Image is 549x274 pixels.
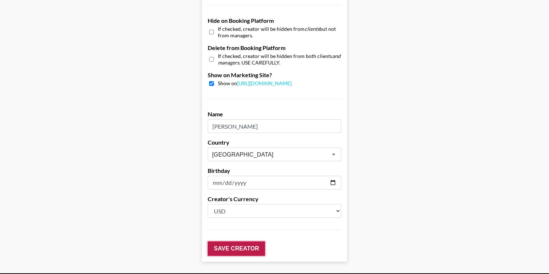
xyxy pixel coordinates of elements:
label: Delete from Booking Platform [208,44,341,51]
input: Save Creator [208,241,265,256]
label: Name [208,111,341,118]
span: If checked, creator will be hidden from but not from managers. [218,26,341,38]
em: clients [305,26,320,32]
label: Birthday [208,167,341,174]
label: Show on Marketing Site? [208,71,341,79]
span: If checked, creator will be hidden from both clients . USE CAREFULLY. [218,53,341,66]
em: and managers [218,53,341,66]
label: Hide on Booking Platform [208,17,341,24]
label: Creator's Currency [208,195,341,203]
span: Show on [218,80,292,87]
a: [URL][DOMAIN_NAME] [237,80,292,86]
label: Country [208,139,341,146]
button: Open [329,149,339,159]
